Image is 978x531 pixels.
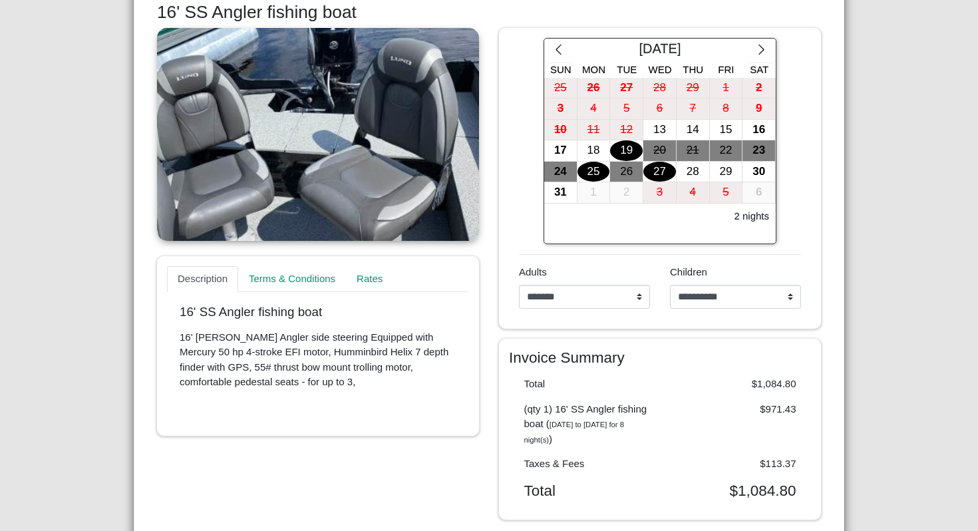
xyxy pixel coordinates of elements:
[577,120,610,140] div: 11
[643,182,677,204] button: 3
[677,140,709,161] div: 21
[577,162,611,183] button: 25
[577,162,610,182] div: 25
[718,64,734,75] span: Fri
[577,78,610,98] div: 26
[677,162,710,183] button: 28
[550,64,571,75] span: Sun
[552,43,565,56] svg: chevron left
[710,78,742,98] div: 1
[677,120,710,141] button: 14
[544,120,577,140] div: 10
[742,98,776,120] button: 9
[573,39,747,63] div: [DATE]
[610,162,643,183] button: 26
[524,421,624,444] i: [DATE] to [DATE] for 8 night(s)
[643,78,676,98] div: 28
[544,182,577,204] button: 31
[577,98,610,119] div: 4
[544,182,577,203] div: 31
[610,98,643,119] div: 5
[710,78,743,99] button: 1
[670,266,707,277] span: Children
[544,140,577,162] button: 17
[514,456,661,472] div: Taxes & Fees
[734,210,769,222] h6: 2 nights
[747,39,776,63] button: chevron right
[677,98,709,119] div: 7
[577,120,611,141] button: 11
[577,182,611,204] button: 1
[610,182,643,203] div: 2
[742,120,775,140] div: 16
[643,120,676,140] div: 13
[180,305,456,320] p: 16' SS Angler fishing boat
[577,78,611,99] button: 26
[514,402,661,447] div: (qty 1) 16' SS Angler fishing boat ( )
[742,182,775,203] div: 6
[660,482,806,500] div: $1,084.80
[742,140,775,161] div: 23
[683,64,703,75] span: Thu
[742,140,776,162] button: 23
[643,78,677,99] button: 28
[610,78,643,98] div: 27
[610,78,643,99] button: 27
[710,98,742,119] div: 8
[742,98,775,119] div: 9
[544,98,577,120] button: 3
[677,140,710,162] button: 21
[710,182,743,204] button: 5
[643,162,677,183] button: 27
[710,120,743,141] button: 15
[742,78,775,98] div: 2
[544,98,577,119] div: 3
[677,120,709,140] div: 14
[167,266,238,293] a: Description
[577,140,611,162] button: 18
[643,98,677,120] button: 6
[649,64,672,75] span: Wed
[544,162,577,183] button: 24
[750,64,768,75] span: Sat
[710,162,742,182] div: 29
[544,120,577,141] button: 10
[710,140,743,162] button: 22
[610,182,643,204] button: 2
[660,377,806,392] div: $1,084.80
[544,78,577,98] div: 25
[509,349,811,367] h4: Invoice Summary
[677,182,709,203] div: 4
[643,182,676,203] div: 3
[710,98,743,120] button: 8
[346,266,393,293] a: Rates
[582,64,605,75] span: Mon
[544,39,573,63] button: chevron left
[677,78,709,98] div: 29
[677,162,709,182] div: 28
[577,140,610,161] div: 18
[157,2,821,23] h3: 16' SS Angler fishing boat
[577,182,610,203] div: 1
[610,162,643,182] div: 26
[610,140,643,161] div: 19
[742,182,776,204] button: 6
[610,98,643,120] button: 5
[643,120,677,141] button: 13
[514,377,661,392] div: Total
[677,182,710,204] button: 4
[660,456,806,472] div: $113.37
[544,78,577,99] button: 25
[180,330,456,390] p: 16' [PERSON_NAME] Angler side steering Equipped with Mercury 50 hp 4-stroke EFI motor, Humminbird...
[710,162,743,183] button: 29
[677,98,710,120] button: 7
[643,98,676,119] div: 6
[610,140,643,162] button: 19
[238,266,346,293] a: Terms & Conditions
[544,140,577,161] div: 17
[710,140,742,161] div: 22
[610,120,643,140] div: 12
[617,64,637,75] span: Tue
[610,120,643,141] button: 12
[742,78,776,99] button: 2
